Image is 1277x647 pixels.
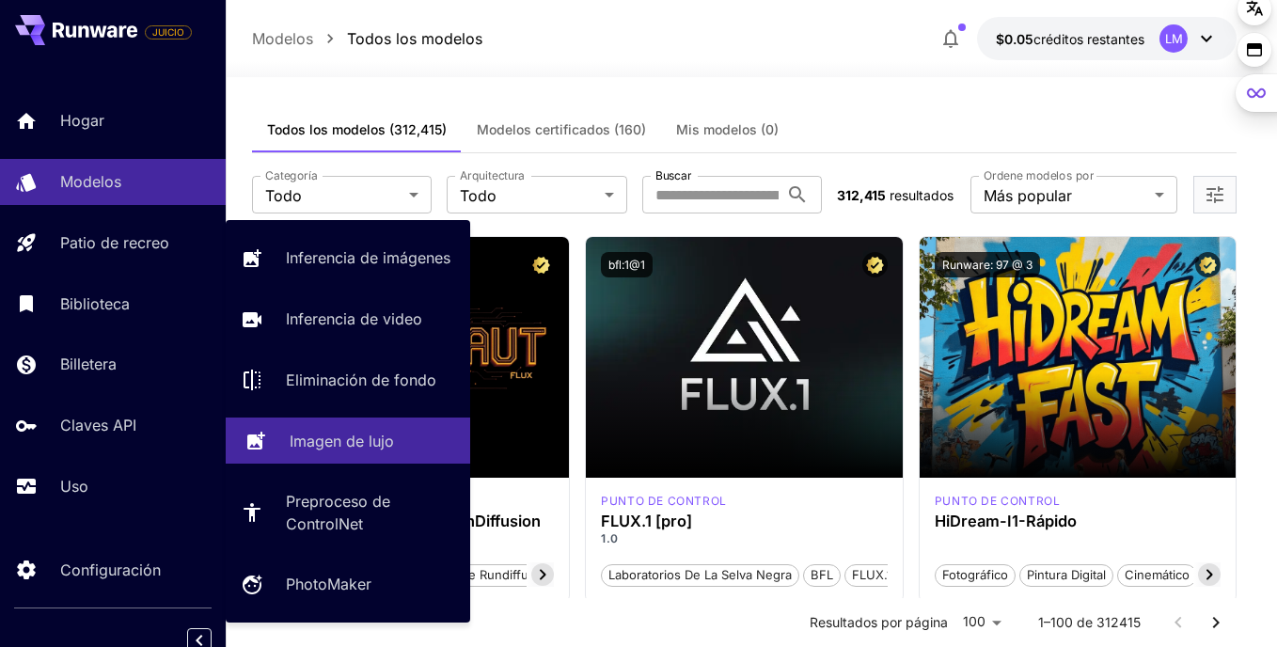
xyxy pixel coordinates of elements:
p: punto de control [935,493,1061,510]
p: Preproceso de ControlNet [286,490,455,535]
label: Buscar [655,167,691,183]
p: Resultados por página [810,613,948,632]
div: LM [1159,24,1188,53]
p: Todos los modelos [347,27,482,50]
span: $0.05 [996,31,1033,47]
span: FLUX.1 [pro] [845,566,931,585]
span: Cinemático [1118,566,1196,585]
p: PhotoMaker [286,573,371,595]
p: Claves API [60,414,136,436]
button: Modelo certificado: examinado para obtener el mejor rendimiento e incluye una licencia comercial. [862,252,888,277]
span: Difusión de rundiffusion [402,566,560,585]
p: 1.0 [601,530,888,547]
p: Eliminación de fondo [286,369,436,391]
p: Inferencia de video [286,308,422,330]
p: Uso [60,475,88,497]
span: Mis modelos (0) [676,121,779,138]
p: Configuración [60,559,161,581]
span: Más popular [984,184,1147,207]
span: Agregue su tarjeta de pago para habilitar la funcionalidad completa de la plataforma. [145,21,192,43]
span: Todo [265,184,402,207]
span: créditos restantes [1033,31,1144,47]
span: JUICIO [146,25,191,39]
label: Categoría [265,167,318,183]
span: Pintura digital [1020,566,1112,585]
nav: pan rallado [252,27,482,50]
button: Modelo certificado: examinado para obtener el mejor rendimiento e incluye una licencia comercial. [528,252,554,277]
span: Todos los modelos (312,415) [267,121,447,138]
span: Laboratorios de la Selva Negra [602,566,798,585]
p: Imagen de lujo [290,430,394,452]
button: Modelo certificado: examinado para obtener el mejor rendimiento e incluye una licencia comercial. [1195,252,1221,277]
p: punto de control [601,493,727,510]
a: Preproceso de ControlNet [226,479,470,546]
a: Inferencia de video [226,296,470,342]
a: Imagen de lujo [226,418,470,464]
iframe: Chat Widget [1183,557,1277,647]
span: Fotográfico [936,566,1015,585]
button: $0.05 [977,17,1237,60]
p: Inferencia de imágenes [286,246,450,269]
div: Widget de chat [1183,557,1277,647]
button: bfl:1@1 [601,252,653,277]
label: Arquitectura [460,167,525,183]
p: Modelos [252,27,313,50]
div: HiDream Fast [935,493,1061,510]
a: Inferencia de imágenes [226,235,470,281]
label: Ordene modelos por [984,167,1094,183]
button: Abrir más filtros [1204,183,1226,207]
p: Biblioteca [60,292,130,315]
div: $0.05 [996,29,1144,49]
button: Runware: 97 @ 3 [935,252,1040,277]
h3: HiDream-I1-Rápido [935,513,1222,530]
span: Modelos certificados (160) [477,121,646,138]
span: BFL [804,566,840,585]
div: 100 [955,608,1008,636]
p: Hogar [60,109,104,132]
p: 1–100 de 312415 [1038,613,1141,632]
span: 312,415 [837,187,886,203]
p: Patio de recreo [60,231,169,254]
div: fluxpro [601,493,727,510]
h3: FLUX.1 [pro] [601,513,888,530]
p: Billetera [60,353,117,375]
span: resultados [890,187,954,203]
a: Eliminación de fondo [226,357,470,403]
p: Modelos [60,170,121,193]
a: PhotoMaker [226,561,470,608]
span: Todo [460,184,597,207]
